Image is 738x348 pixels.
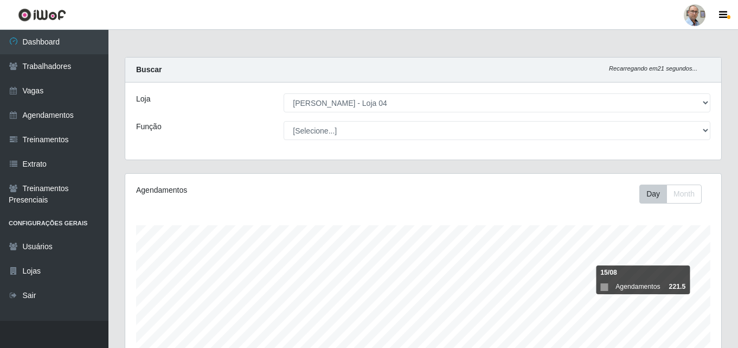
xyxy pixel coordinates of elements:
[609,65,697,72] i: Recarregando em 21 segundos...
[639,185,710,204] div: Toolbar with button groups
[18,8,66,22] img: CoreUI Logo
[639,185,702,204] div: First group
[136,65,162,74] strong: Buscar
[639,185,667,204] button: Day
[136,185,366,196] div: Agendamentos
[136,93,150,105] label: Loja
[136,121,162,132] label: Função
[666,185,702,204] button: Month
